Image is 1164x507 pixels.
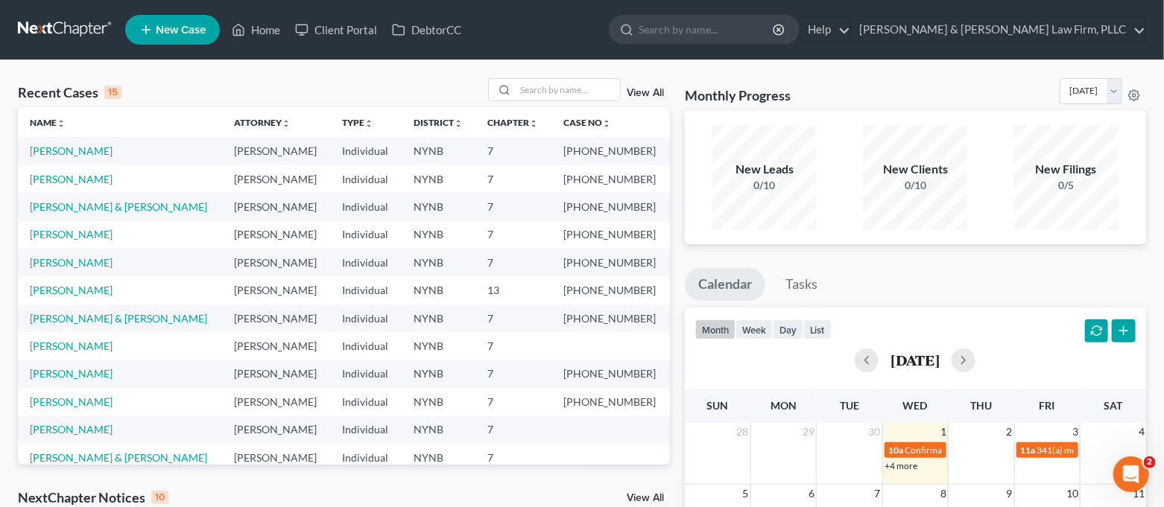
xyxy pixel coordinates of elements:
[233,6,262,34] button: Home
[885,460,918,471] a: +4 more
[891,352,940,368] h2: [DATE]
[331,193,402,220] td: Individual
[476,165,552,193] td: 7
[331,249,402,276] td: Individual
[282,119,291,128] i: unfold_more
[639,16,775,43] input: Search by name...
[476,304,552,332] td: 7
[402,416,476,444] td: NYNB
[800,16,850,43] a: Help
[563,117,611,128] a: Case Nounfold_more
[331,221,402,249] td: Individual
[30,339,113,352] a: [PERSON_NAME]
[807,485,816,503] span: 6
[685,86,791,104] h3: Monthly Progress
[24,169,233,227] div: If you experience this issue, please wait at least between filing attempts to allow MFA to reset ...
[801,423,816,441] span: 29
[151,491,168,504] div: 10
[331,304,402,332] td: Individual
[30,173,113,185] a: [PERSON_NAME]
[551,193,670,220] td: [PHONE_NUMBER]
[516,79,620,101] input: Search by name...
[222,444,330,471] td: [PERSON_NAME]
[30,312,207,325] a: [PERSON_NAME] & [PERSON_NAME]
[863,161,967,178] div: New Clients
[331,137,402,165] td: Individual
[402,249,476,276] td: NYNB
[476,276,552,304] td: 13
[1131,485,1146,503] span: 11
[12,87,244,361] div: 🚨 Notice: MFA Filing Issue 🚨We’ve noticed some users are not receiving the MFA pop-up when filing...
[1113,456,1149,492] iframe: Intercom live chat
[1137,423,1146,441] span: 4
[156,25,206,36] span: New Case
[331,165,402,193] td: Individual
[222,193,330,220] td: [PERSON_NAME]
[402,165,476,193] td: NYNB
[57,119,66,128] i: unfold_more
[18,488,168,506] div: NextChapter Notices
[402,388,476,415] td: NYNB
[551,388,670,415] td: [PHONE_NUMBER]
[736,423,750,441] span: 28
[1021,444,1036,456] span: 11a
[42,8,66,32] img: Profile image for Emma
[47,393,59,405] button: Emoji picker
[30,228,113,240] a: [PERSON_NAME]
[23,393,35,405] button: Upload attachment
[1144,456,1156,468] span: 2
[602,119,611,128] i: unfold_more
[712,178,817,193] div: 0/10
[1005,485,1014,503] span: 9
[12,87,286,394] div: Emma says…
[1065,485,1080,503] span: 10
[551,304,670,332] td: [PHONE_NUMBER]
[13,362,285,387] textarea: Message…
[905,444,1154,456] span: Confirmation hearing for [PERSON_NAME] & [PERSON_NAME]
[1071,423,1080,441] span: 3
[402,360,476,388] td: NYNB
[24,118,233,162] div: We’ve noticed some users are not receiving the MFA pop-up when filing [DATE].
[551,221,670,249] td: [PHONE_NUMBER]
[222,137,330,165] td: [PERSON_NAME]
[476,249,552,276] td: 7
[1014,178,1119,193] div: 0/5
[970,399,992,412] span: Thu
[331,360,402,388] td: Individual
[712,161,817,178] div: New Leads
[476,388,552,415] td: 7
[454,119,463,128] i: unfold_more
[685,268,765,301] a: Calendar
[95,393,107,405] button: Start recording
[402,304,476,332] td: NYNB
[402,276,476,304] td: NYNB
[476,332,552,360] td: 7
[772,268,831,301] a: Tasks
[402,332,476,360] td: NYNB
[551,165,670,193] td: [PHONE_NUMBER]
[30,451,207,464] a: [PERSON_NAME] & [PERSON_NAME]
[224,16,288,43] a: Home
[939,485,948,503] span: 8
[24,97,197,109] b: 🚨 Notice: MFA Filing Issue 🚨
[488,117,539,128] a: Chapterunfold_more
[873,485,882,503] span: 7
[551,137,670,165] td: [PHONE_NUMBER]
[736,319,773,339] button: week
[71,393,83,405] button: Gif picker
[222,360,330,388] td: [PERSON_NAME]
[88,185,177,197] b: 10 full minutes
[24,301,233,345] div: Our team is actively investigating this issue and will provide updates as soon as more informatio...
[30,144,113,157] a: [PERSON_NAME]
[30,367,113,380] a: [PERSON_NAME]
[331,416,402,444] td: Individual
[1005,423,1014,441] span: 2
[30,284,113,296] a: [PERSON_NAME]
[30,256,113,269] a: [PERSON_NAME]
[627,88,664,98] a: View All
[222,388,330,415] td: [PERSON_NAME]
[331,444,402,471] td: Individual
[530,119,539,128] i: unfold_more
[803,319,832,339] button: list
[476,221,552,249] td: 7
